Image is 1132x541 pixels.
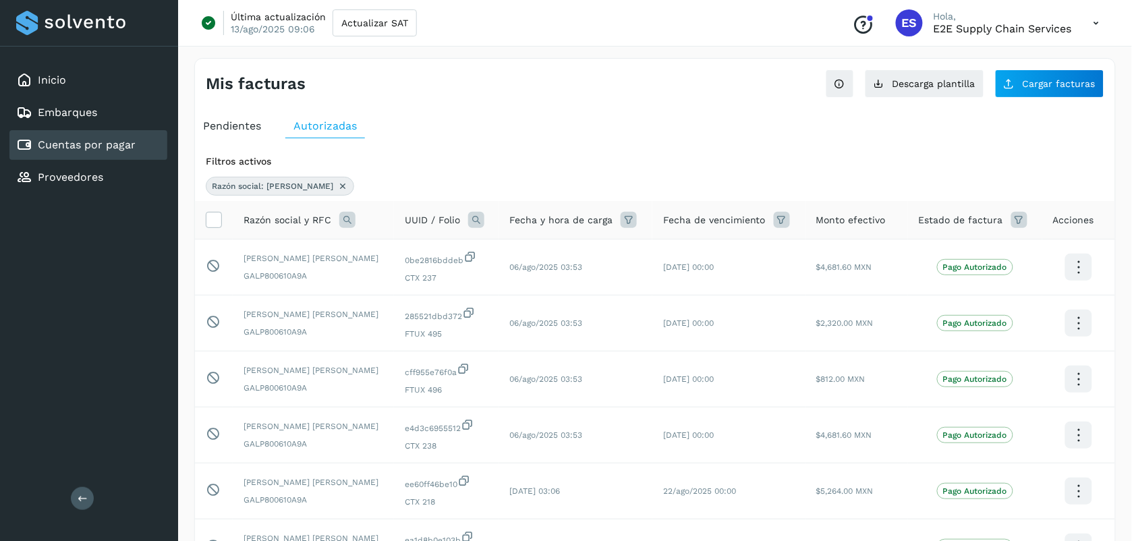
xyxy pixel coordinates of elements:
span: ee60ff46be10 [405,474,488,490]
span: e4d3c6955512 [405,418,488,434]
span: Fecha y hora de carga [509,213,613,227]
span: Razón social y RFC [244,213,331,227]
span: GALP800610A9A [244,438,383,450]
span: Cargar facturas [1023,79,1096,88]
p: Pago Autorizado [943,486,1007,496]
span: UUID / Folio [405,213,460,227]
span: FTUX 496 [405,384,488,396]
span: [DATE] 00:00 [663,318,714,328]
div: Filtros activos [206,154,1104,169]
span: Actualizar SAT [341,18,408,28]
span: Acciones [1053,213,1094,227]
span: $812.00 MXN [816,374,866,384]
span: [PERSON_NAME] [PERSON_NAME] [244,420,383,432]
span: 22/ago/2025 00:00 [663,486,736,496]
p: E2E Supply Chain Services [934,22,1072,35]
span: CTX 218 [405,496,488,508]
span: CTX 238 [405,440,488,452]
a: Cuentas por pagar [38,138,136,151]
p: Pago Autorizado [943,318,1007,328]
span: Descarga plantilla [893,79,975,88]
p: Hola, [934,11,1072,22]
span: 06/ago/2025 03:53 [509,430,582,440]
span: [DATE] 03:06 [509,486,560,496]
h4: Mis facturas [206,74,306,94]
p: 13/ago/2025 09:06 [231,23,315,35]
button: Cargar facturas [995,69,1104,98]
button: Actualizar SAT [333,9,417,36]
span: 285521dbd372 [405,306,488,322]
span: Razón social: [PERSON_NAME] [212,180,333,192]
div: Razón social: pedro [206,177,354,196]
span: 06/ago/2025 03:53 [509,318,582,328]
span: GALP800610A9A [244,382,383,394]
span: Estado de factura [919,213,1003,227]
span: [PERSON_NAME] [PERSON_NAME] [244,252,383,264]
span: CTX 237 [405,272,488,284]
span: [DATE] 00:00 [663,374,714,384]
div: Proveedores [9,163,167,192]
p: Pago Autorizado [943,374,1007,384]
span: [PERSON_NAME] [PERSON_NAME] [244,364,383,376]
span: Fecha de vencimiento [663,213,766,227]
span: Autorizadas [293,119,357,132]
span: $5,264.00 MXN [816,486,874,496]
span: $4,681.60 MXN [816,430,872,440]
span: Monto efectivo [816,213,886,227]
span: GALP800610A9A [244,270,383,282]
span: 0be2816bddeb [405,250,488,266]
div: Embarques [9,98,167,127]
span: 06/ago/2025 03:53 [509,374,582,384]
span: 06/ago/2025 03:53 [509,262,582,272]
a: Inicio [38,74,66,86]
div: Inicio [9,65,167,95]
span: GALP800610A9A [244,326,383,338]
p: Pago Autorizado [943,430,1007,440]
span: cff955e76f0a [405,362,488,378]
p: Última actualización [231,11,326,23]
span: [DATE] 00:00 [663,262,714,272]
span: $4,681.60 MXN [816,262,872,272]
span: [PERSON_NAME] [PERSON_NAME] [244,476,383,488]
span: [DATE] 00:00 [663,430,714,440]
a: Embarques [38,106,97,119]
span: $2,320.00 MXN [816,318,874,328]
span: [PERSON_NAME] [PERSON_NAME] [244,308,383,320]
p: Pago Autorizado [943,262,1007,272]
span: GALP800610A9A [244,494,383,506]
span: Pendientes [203,119,261,132]
button: Descarga plantilla [865,69,984,98]
a: Proveedores [38,171,103,183]
span: FTUX 495 [405,328,488,340]
div: Cuentas por pagar [9,130,167,160]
